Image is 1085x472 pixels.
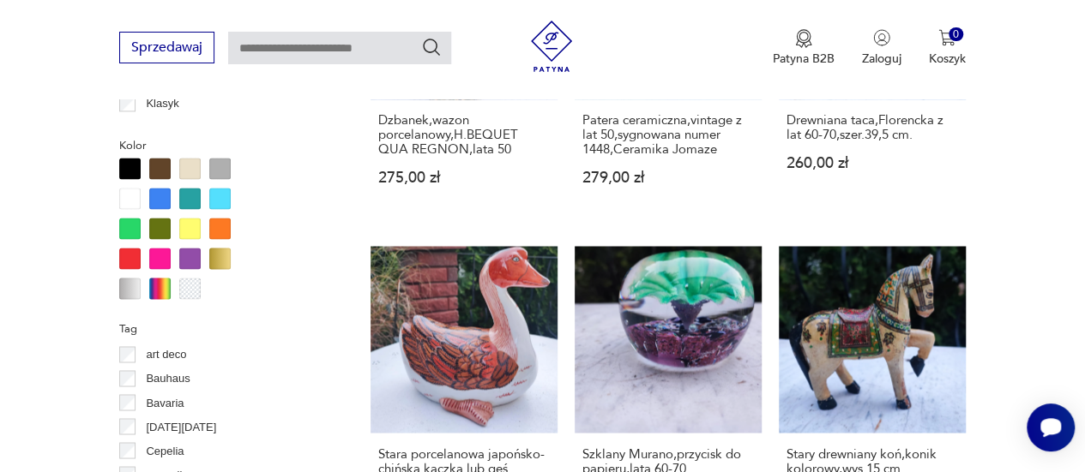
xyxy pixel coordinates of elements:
[146,417,216,436] p: [DATE][DATE]
[146,345,186,364] p: art deco
[582,113,754,157] h3: Patera ceramiczna,vintage z lat 50,sygnowana numer 1448,Ceramika Jomaze
[119,32,214,63] button: Sprzedawaj
[929,29,966,67] button: 0Koszyk
[773,29,835,67] button: Patyna B2B
[873,29,890,46] img: Ikonka użytkownika
[773,29,835,67] a: Ikona medaluPatyna B2B
[1027,403,1075,451] iframe: Smartsupp widget button
[582,170,754,185] p: 279,00 zł
[773,51,835,67] p: Patyna B2B
[795,29,812,48] img: Ikona medalu
[378,170,550,185] p: 275,00 zł
[949,27,963,42] div: 0
[862,29,901,67] button: Zaloguj
[146,393,184,412] p: Bavaria
[421,37,442,57] button: Szukaj
[929,51,966,67] p: Koszyk
[787,156,958,170] p: 260,00 zł
[938,29,955,46] img: Ikona koszyka
[119,43,214,55] a: Sprzedawaj
[862,51,901,67] p: Zaloguj
[378,113,550,157] h3: Dzbanek,wazon porcelanowy,H.BEQUET QUA REGNON,lata 50
[146,94,178,113] p: Klasyk
[787,113,958,142] h3: Drewniana taca,Florencka z lat 60-70,szer.39,5 cm.
[146,369,190,388] p: Bauhaus
[119,320,329,338] p: Tag
[119,136,329,155] p: Kolor
[526,21,577,72] img: Patyna - sklep z meblami i dekoracjami vintage
[146,441,184,460] p: Cepelia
